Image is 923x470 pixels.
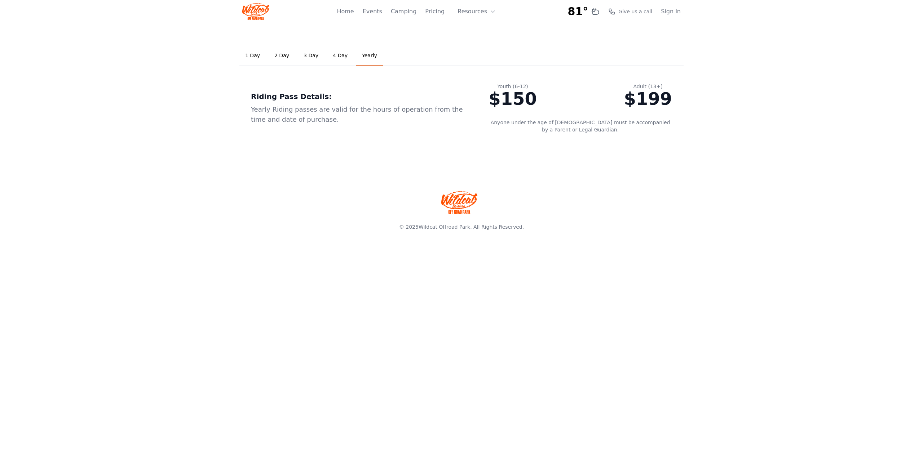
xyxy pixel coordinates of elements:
a: Camping [391,7,416,16]
p: Anyone under the age of [DEMOGRAPHIC_DATA] must be accompanied by a Parent or Legal Guardian. [489,119,672,133]
div: Riding Pass Details: [251,91,465,102]
a: 2 Day [269,46,295,66]
a: Events [363,7,382,16]
span: Give us a call [618,8,652,15]
div: $150 [489,90,537,107]
div: $199 [624,90,672,107]
a: Sign In [661,7,681,16]
span: © 2025 . All Rights Reserved. [399,224,524,230]
div: Yearly Riding passes are valid for the hours of operation from the time and date of purchase. [251,104,465,125]
a: Home [337,7,354,16]
img: Wildcat Offroad park [441,191,477,214]
a: 3 Day [298,46,324,66]
span: 81° [568,5,588,18]
img: Wildcat Logo [242,3,269,20]
a: Yearly [356,46,383,66]
a: Give us a call [608,8,652,15]
a: 1 Day [239,46,266,66]
a: 4 Day [327,46,353,66]
a: Pricing [425,7,445,16]
a: Wildcat Offroad Park [419,224,470,230]
div: Youth (6-12) [489,83,537,90]
div: Adult (13+) [624,83,672,90]
button: Resources [453,4,500,19]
